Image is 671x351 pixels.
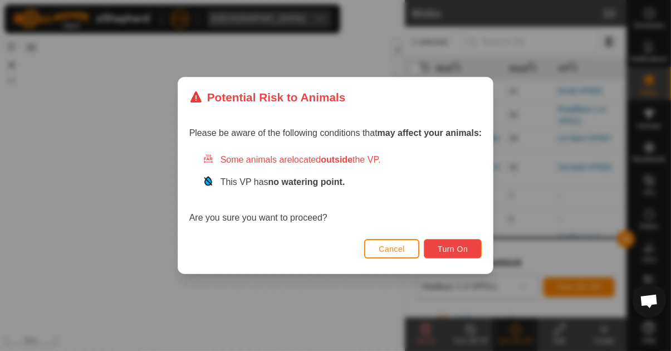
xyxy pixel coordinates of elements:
span: Cancel [379,245,405,253]
span: Please be aware of the following conditions that [189,128,482,138]
button: Turn On [424,239,482,259]
span: This VP has [221,177,345,187]
div: Are you sure you want to proceed? [189,153,482,225]
span: Turn On [438,245,468,253]
div: Some animals are [203,153,482,167]
span: located the VP. [292,155,381,164]
strong: outside [321,155,352,164]
button: Cancel [364,239,419,259]
div: Potential Risk to Animals [189,89,346,106]
a: Open chat [633,284,666,318]
strong: no watering point. [268,177,345,187]
strong: may affect your animals: [378,128,482,138]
